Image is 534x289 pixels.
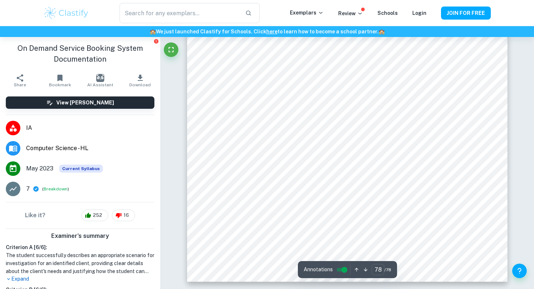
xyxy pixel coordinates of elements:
[25,211,45,220] h6: Like it?
[120,212,133,219] span: 16
[112,210,135,221] div: 16
[42,186,69,193] span: ( )
[338,9,363,17] p: Review
[120,3,239,23] input: Search for any exemplars...
[377,10,398,16] a: Schools
[6,275,154,283] p: Expand
[6,251,154,275] h1: The student successfully describes an appropriate scenario for investigation for an identified cl...
[59,165,103,173] span: Current Syllabus
[44,186,68,192] button: Breakdown
[87,82,113,87] span: AI Assistant
[6,43,154,65] h1: On Demand Service Booking System Documentation
[59,165,103,173] div: This exemplar is based on the current syllabus. Feel free to refer to it for inspiration/ideas wh...
[441,7,491,20] button: JOIN FOR FREE
[96,74,104,82] img: AI Assistant
[304,266,333,273] span: Annotations
[120,70,160,91] button: Download
[56,99,114,107] h6: View [PERSON_NAME]
[290,9,324,17] p: Exemplars
[49,82,71,87] span: Bookmark
[6,243,154,251] h6: Criterion A [ 6 / 6 ]:
[384,267,391,273] span: / 78
[80,70,120,91] button: AI Assistant
[266,29,278,34] a: here
[412,10,426,16] a: Login
[153,38,159,44] button: Report issue
[26,124,154,132] span: IA
[89,212,106,219] span: 252
[512,264,527,278] button: Help and Feedback
[14,82,26,87] span: Share
[26,144,154,153] span: Computer Science - HL
[26,185,30,193] p: 7
[81,210,108,221] div: 252
[1,28,533,36] h6: We just launched Clastify for Schools. Click to learn how to become a school partner.
[26,164,53,173] span: May 2023
[3,232,157,240] h6: Examiner's summary
[150,29,156,34] span: 🏫
[379,29,385,34] span: 🏫
[43,6,89,20] img: Clastify logo
[164,42,178,57] button: Fullscreen
[6,96,154,109] button: View [PERSON_NAME]
[40,70,80,91] button: Bookmark
[129,82,151,87] span: Download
